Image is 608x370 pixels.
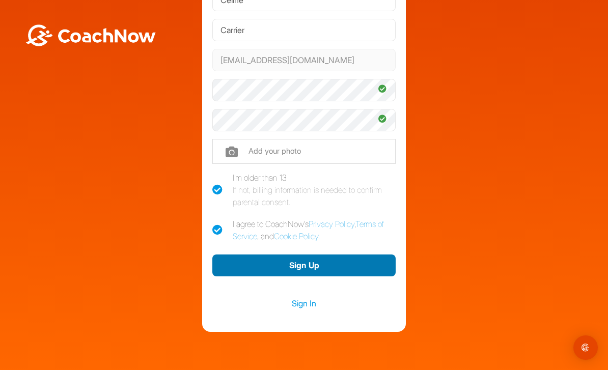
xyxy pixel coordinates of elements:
a: Privacy Policy [309,219,354,229]
input: Email [212,49,396,71]
label: I agree to CoachNow's , , and . [212,218,396,242]
input: Last Name [212,19,396,41]
div: If not, billing information is needed to confirm parental consent. [233,184,396,208]
button: Sign Up [212,254,396,276]
a: Cookie Policy [274,231,318,241]
a: Sign In [212,297,396,310]
div: I'm older than 13 [233,172,396,208]
img: BwLJSsUCoWCh5upNqxVrqldRgqLPVwmV24tXu5FoVAoFEpwwqQ3VIfuoInZCoVCoTD4vwADAC3ZFMkVEQFDAAAAAElFTkSuQmCC [24,24,157,46]
div: Open Intercom Messenger [573,335,598,360]
a: Terms of Service [233,219,384,241]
